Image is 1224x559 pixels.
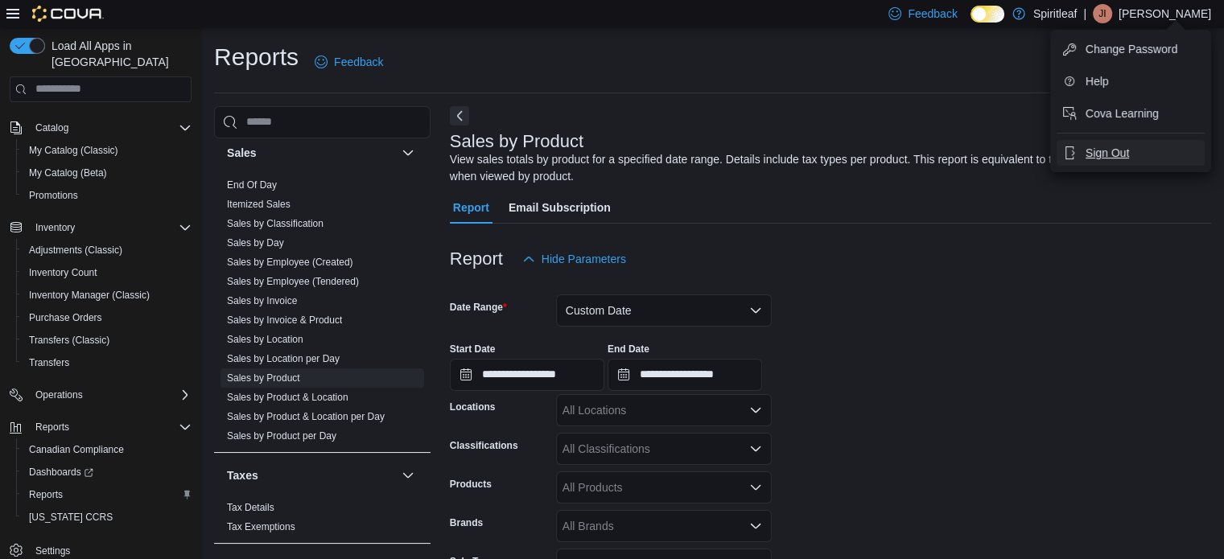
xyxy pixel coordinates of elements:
button: Sales [227,145,395,161]
a: Transfers (Classic) [23,331,116,350]
span: Cova Learning [1086,105,1159,121]
button: Hide Parameters [516,243,633,275]
button: Change Password [1057,36,1205,62]
button: Sales [398,143,418,162]
span: Catalog [29,118,192,138]
span: Canadian Compliance [23,440,192,459]
a: Feedback [308,46,389,78]
span: Sales by Employee (Tendered) [227,275,359,288]
span: Email Subscription [509,191,611,224]
a: Promotions [23,186,84,205]
button: Promotions [16,184,198,207]
button: Adjustments (Classic) [16,239,198,261]
span: Sales by Day [227,236,284,249]
span: Inventory [29,218,192,237]
span: Reports [23,485,192,504]
span: Inventory Manager (Classic) [23,286,192,305]
a: Purchase Orders [23,308,109,327]
button: Purchase Orders [16,306,198,329]
span: My Catalog (Classic) [29,144,118,157]
span: JI [1098,4,1106,23]
h3: Report [450,249,503,269]
span: Sales by Product per Day [227,430,336,442]
div: View sales totals by product for a specified date range. Details include tax types per product. T... [450,151,1203,185]
label: Start Date [450,343,496,356]
h3: Sales [227,145,257,161]
button: Open list of options [749,442,762,455]
p: | [1083,4,1086,23]
label: Classifications [450,439,518,452]
button: Open list of options [749,520,762,532]
span: Sales by Invoice & Product [227,314,342,327]
span: Sales by Classification [227,217,324,230]
span: Sales by Product & Location [227,391,348,404]
span: Feedback [908,6,957,22]
span: My Catalog (Beta) [23,163,192,183]
span: Canadian Compliance [29,443,124,456]
p: Spiritleaf [1033,4,1077,23]
button: Cova Learning [1057,101,1205,126]
button: Custom Date [556,294,772,327]
span: [US_STATE] CCRS [29,511,113,524]
button: Reports [3,416,198,438]
span: Itemized Sales [227,198,291,211]
button: Transfers [16,351,198,374]
span: Sales by Product & Location per Day [227,410,385,423]
span: Transfers (Classic) [23,331,192,350]
button: Taxes [398,466,418,485]
label: End Date [608,343,649,356]
a: Sales by Employee (Tendered) [227,276,359,287]
p: [PERSON_NAME] [1119,4,1211,23]
span: Purchase Orders [29,311,102,324]
span: Change Password [1086,41,1177,57]
span: Feedback [334,54,383,70]
button: Inventory Manager (Classic) [16,284,198,306]
a: Sales by Product [227,372,300,384]
div: Taxes [214,498,431,543]
button: Transfers (Classic) [16,329,198,351]
div: Sales [214,175,431,452]
button: My Catalog (Beta) [16,162,198,184]
a: End Of Day [227,179,277,191]
span: Help [1086,73,1109,89]
a: Sales by Employee (Created) [227,257,353,268]
a: Reports [23,485,69,504]
span: Inventory Manager (Classic) [29,289,150,302]
span: Purchase Orders [23,308,192,327]
button: Inventory [3,216,198,239]
span: Adjustments (Classic) [23,240,192,260]
span: Hide Parameters [542,251,626,267]
input: Press the down key to open a popover containing a calendar. [608,359,762,391]
span: Reports [35,421,69,434]
span: Reports [29,488,63,501]
a: My Catalog (Beta) [23,163,113,183]
a: Sales by Invoice [227,295,297,306]
a: Sales by Product per Day [227,430,336,442]
button: Inventory [29,218,81,237]
a: Sales by Product & Location [227,392,348,403]
a: Canadian Compliance [23,440,130,459]
button: Inventory Count [16,261,198,284]
span: Inventory Count [29,266,97,279]
span: Settings [35,545,70,557]
span: Transfers (Classic) [29,334,109,347]
span: Tax Exemptions [227,520,295,533]
span: Operations [29,385,192,405]
span: Operations [35,388,83,401]
button: Open list of options [749,481,762,494]
a: Sales by Classification [227,218,324,229]
span: Transfers [29,356,69,369]
div: Jailee I [1093,4,1112,23]
button: My Catalog (Classic) [16,139,198,162]
button: Catalog [3,117,198,139]
a: Itemized Sales [227,199,291,210]
a: Transfers [23,353,76,372]
a: Dashboards [23,462,100,482]
span: Sales by Product [227,372,300,384]
input: Press the down key to open a popover containing a calendar. [450,359,604,391]
a: Dashboards [16,461,198,483]
span: Report [453,191,489,224]
button: Open list of options [749,404,762,417]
